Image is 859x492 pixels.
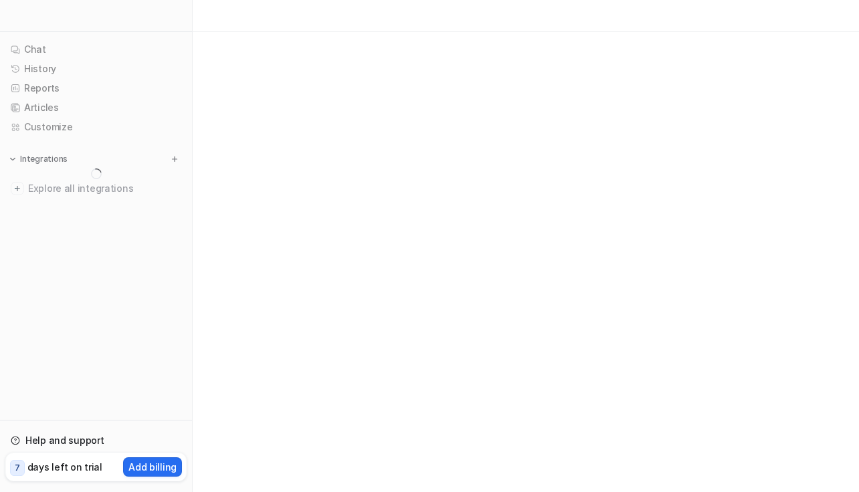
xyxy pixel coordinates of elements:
p: Integrations [20,154,68,164]
img: expand menu [8,154,17,164]
button: Integrations [5,152,72,166]
span: Explore all integrations [28,178,181,199]
img: explore all integrations [11,182,24,195]
img: menu_add.svg [170,154,179,164]
a: Help and support [5,431,187,450]
a: History [5,59,187,78]
p: Add billing [128,460,177,474]
a: Explore all integrations [5,179,187,198]
a: Customize [5,118,187,136]
button: Add billing [123,457,182,477]
p: 7 [15,462,20,474]
a: Articles [5,98,187,117]
a: Chat [5,40,187,59]
p: days left on trial [27,460,102,474]
a: Reports [5,79,187,98]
